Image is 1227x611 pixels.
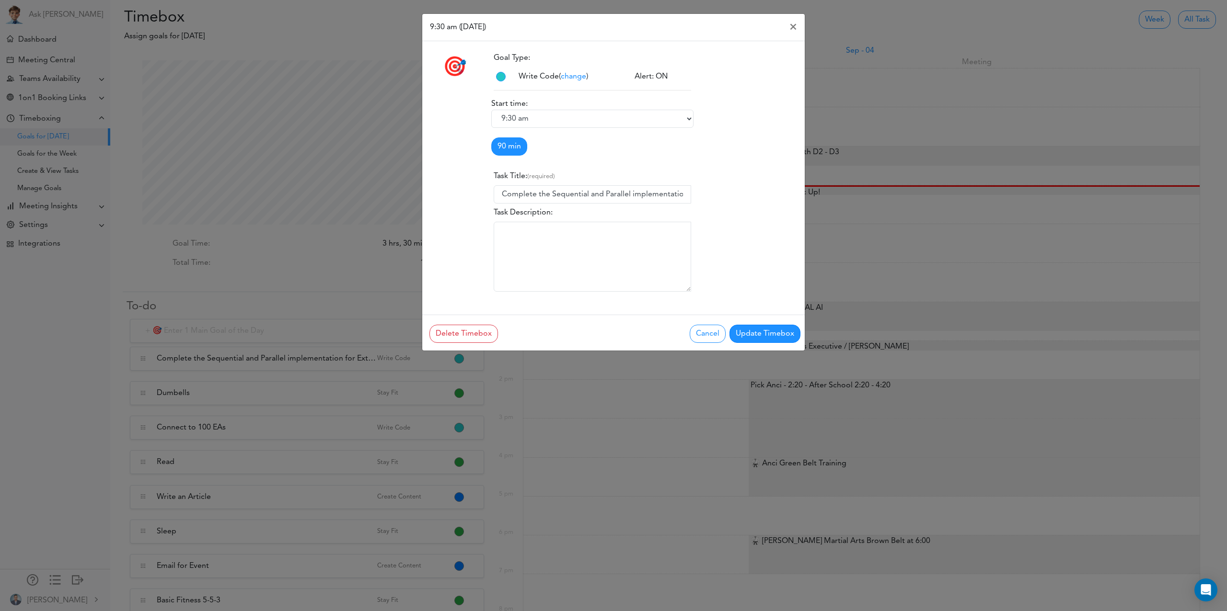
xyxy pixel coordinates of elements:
[443,58,467,78] span: 🎯
[627,71,694,82] div: Alert: ON
[494,167,555,185] label: Task Title:
[1194,578,1217,601] div: Open Intercom Messenger
[494,204,553,222] label: Task Description:
[561,73,586,80] span: change
[690,325,726,343] button: Cancel
[519,73,559,80] span: Write Code
[527,173,555,180] small: (required)
[511,71,627,82] div: ( )
[491,98,528,110] label: Start time:
[429,325,498,343] button: Delete Timebox
[789,22,797,33] span: ×
[782,14,805,41] button: Close
[729,325,800,343] button: Update Timebox
[491,49,532,67] label: Goal Type:
[430,22,486,33] h6: 9:30 am ([DATE])
[491,137,527,156] a: 90 min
